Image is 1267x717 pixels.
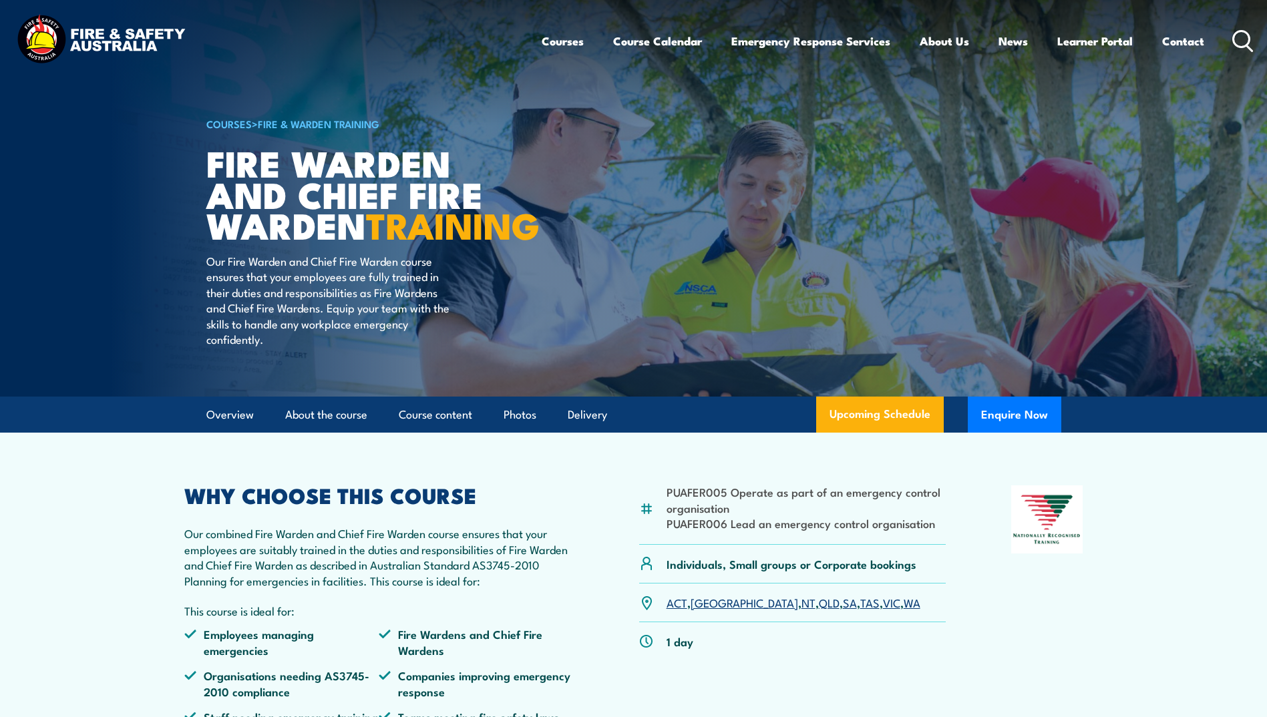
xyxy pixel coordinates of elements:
[379,626,574,658] li: Fire Wardens and Chief Fire Wardens
[379,668,574,699] li: Companies improving emergency response
[731,23,890,59] a: Emergency Response Services
[568,397,607,433] a: Delivery
[667,595,920,610] p: , , , , , , ,
[860,594,880,610] a: TAS
[843,594,857,610] a: SA
[667,594,687,610] a: ACT
[816,397,944,433] a: Upcoming Schedule
[184,525,574,588] p: Our combined Fire Warden and Chief Fire Warden course ensures that your employees are suitably tr...
[206,397,254,433] a: Overview
[904,594,920,610] a: WA
[999,23,1028,59] a: News
[184,668,379,699] li: Organisations needing AS3745-2010 compliance
[206,253,450,346] p: Our Fire Warden and Chief Fire Warden course ensures that your employees are fully trained in the...
[184,603,574,618] p: This course is ideal for:
[184,626,379,658] li: Employees managing emergencies
[968,397,1061,433] button: Enquire Now
[1011,485,1083,553] img: Nationally Recognised Training logo.
[206,116,252,131] a: COURSES
[819,594,840,610] a: QLD
[613,23,702,59] a: Course Calendar
[285,397,367,433] a: About the course
[504,397,536,433] a: Photos
[883,594,900,610] a: VIC
[206,147,536,240] h1: Fire Warden and Chief Fire Warden
[691,594,798,610] a: [GEOGRAPHIC_DATA]
[1057,23,1133,59] a: Learner Portal
[667,515,946,531] li: PUAFER006 Lead an emergency control organisation
[667,484,946,515] li: PUAFER005 Operate as part of an emergency control organisation
[258,116,379,131] a: Fire & Warden Training
[920,23,969,59] a: About Us
[542,23,584,59] a: Courses
[399,397,472,433] a: Course content
[667,556,916,571] p: Individuals, Small groups or Corporate bookings
[1162,23,1204,59] a: Contact
[801,594,816,610] a: NT
[366,196,540,252] strong: TRAINING
[667,634,693,649] p: 1 day
[184,485,574,504] h2: WHY CHOOSE THIS COURSE
[206,115,536,132] h6: >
